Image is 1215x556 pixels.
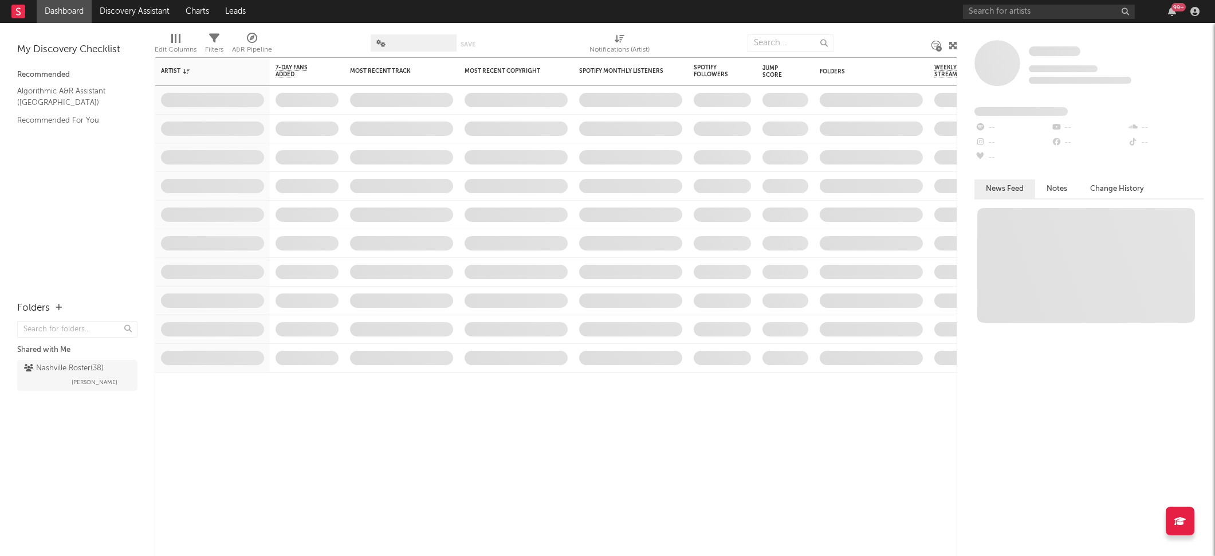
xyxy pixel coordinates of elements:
[1127,120,1204,135] div: --
[205,43,223,57] div: Filters
[589,43,650,57] div: Notifications (Artist)
[1171,3,1186,11] div: 99 +
[1029,46,1080,57] a: Some Artist
[1029,65,1098,72] span: Tracking Since: [DATE]
[820,68,906,75] div: Folders
[974,107,1068,116] span: Fans Added by Platform
[974,179,1035,198] button: News Feed
[1029,77,1131,84] span: 0 fans last week
[155,43,196,57] div: Edit Columns
[974,135,1051,150] div: --
[17,343,137,357] div: Shared with Me
[974,150,1051,165] div: --
[17,302,50,315] div: Folders
[1051,120,1127,135] div: --
[232,29,272,62] div: A&R Pipeline
[155,29,196,62] div: Edit Columns
[24,362,104,375] div: Nashville Roster ( 38 )
[350,68,436,75] div: Most Recent Track
[205,29,223,62] div: Filters
[232,43,272,57] div: A&R Pipeline
[72,375,117,389] span: [PERSON_NAME]
[465,68,551,75] div: Most Recent Copyright
[1051,135,1127,150] div: --
[17,360,137,391] a: Nashville Roster(38)[PERSON_NAME]
[1079,179,1155,198] button: Change History
[748,34,833,52] input: Search...
[1127,135,1204,150] div: --
[974,120,1051,135] div: --
[1168,7,1176,16] button: 99+
[589,29,650,62] div: Notifications (Artist)
[762,65,791,79] div: Jump Score
[1029,46,1080,56] span: Some Artist
[17,68,137,82] div: Recommended
[694,64,734,78] div: Spotify Followers
[17,85,126,108] a: Algorithmic A&R Assistant ([GEOGRAPHIC_DATA])
[17,43,137,57] div: My Discovery Checklist
[276,64,321,78] span: 7-Day Fans Added
[461,41,475,48] button: Save
[17,321,137,338] input: Search for folders...
[17,114,126,127] a: Recommended For You
[934,64,974,78] span: Weekly US Streams
[963,5,1135,19] input: Search for artists
[579,68,665,75] div: Spotify Monthly Listeners
[1035,179,1079,198] button: Notes
[161,68,247,75] div: Artist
